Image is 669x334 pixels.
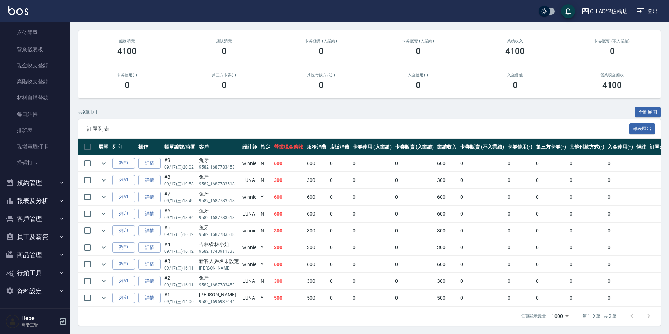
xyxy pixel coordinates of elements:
td: 300 [272,239,305,256]
h2: 營業現金應收 [572,73,652,77]
td: 0 [534,239,568,256]
button: 預約管理 [3,174,67,192]
td: 600 [305,189,328,205]
div: 1000 [549,307,571,326]
td: 0 [568,155,606,172]
a: 詳情 [138,225,161,236]
span: 訂單列表 [87,125,629,132]
h2: 其他付款方式(-) [281,73,361,77]
td: 0 [328,223,351,239]
a: 詳情 [138,209,161,219]
p: 09/17 (三) 18:36 [164,214,195,221]
button: expand row [98,209,109,219]
button: 全部展開 [635,107,661,118]
a: 每日結帳 [3,106,67,122]
th: 卡券販賣 (不入業績) [458,139,505,155]
h3: 0 [416,46,421,56]
button: expand row [98,175,109,185]
button: 客戶管理 [3,210,67,228]
td: 0 [351,206,393,222]
button: 商品管理 [3,246,67,264]
button: 列印 [112,158,135,169]
td: 0 [506,206,534,222]
td: #9 [163,155,197,172]
td: 0 [393,172,436,189]
td: 0 [328,290,351,306]
th: 其他付款方式(-) [568,139,606,155]
th: 列印 [111,139,137,155]
th: 備註 [635,139,648,155]
p: 09/17 (三) 16:12 [164,231,195,238]
td: 0 [568,273,606,289]
th: 卡券使用 (入業績) [351,139,393,155]
td: 0 [328,239,351,256]
td: 600 [305,206,328,222]
td: 0 [458,155,505,172]
td: 0 [458,189,505,205]
div: CHIAO^2板橋店 [590,7,628,16]
td: Y [259,290,272,306]
td: LUNA [241,273,259,289]
p: 09/17 (三) 14:00 [164,299,195,305]
h3: 0 [319,80,324,90]
td: Y [259,189,272,205]
div: 兔牙 [199,224,239,231]
td: 600 [272,189,305,205]
p: 9582_1687783518 [199,198,239,204]
p: 9582_1687783453 [199,282,239,288]
a: 詳情 [138,259,161,270]
td: 600 [435,155,458,172]
td: 600 [435,206,458,222]
p: 每頁顯示數量 [521,313,546,319]
p: [PERSON_NAME] [199,265,239,271]
td: 600 [305,155,328,172]
td: 0 [393,273,436,289]
td: 0 [606,155,635,172]
td: 0 [534,206,568,222]
button: save [561,4,575,18]
h3: 服務消費 [87,39,167,43]
h3: 0 [319,46,324,56]
h2: 卡券使用 (入業績) [281,39,361,43]
td: 0 [534,223,568,239]
td: #5 [163,223,197,239]
h2: 入金儲值 [475,73,555,77]
td: 0 [506,239,534,256]
td: 0 [506,172,534,189]
button: expand row [98,276,109,286]
td: 0 [568,172,606,189]
td: 0 [328,256,351,273]
a: 現場電腦打卡 [3,138,67,155]
td: 0 [458,206,505,222]
a: 報表匯出 [629,125,655,132]
td: 0 [328,206,351,222]
p: 9582_1687783518 [199,231,239,238]
div: 兔牙 [199,190,239,198]
td: 0 [506,290,534,306]
h5: Hebe [21,315,57,322]
td: 0 [328,155,351,172]
td: 300 [305,239,328,256]
h2: 卡券使用(-) [87,73,167,77]
th: 業績收入 [435,139,458,155]
td: 0 [458,172,505,189]
p: 9582_1743911333 [199,248,239,254]
td: 0 [393,290,436,306]
td: 500 [305,290,328,306]
td: #6 [163,206,197,222]
td: 0 [606,206,635,222]
td: 0 [568,290,606,306]
p: 09/17 (三) 19:58 [164,181,195,187]
td: 0 [568,189,606,205]
a: 詳情 [138,192,161,203]
h2: 入金使用(-) [378,73,458,77]
td: Y [259,256,272,273]
button: 列印 [112,225,135,236]
td: 0 [606,290,635,306]
button: 報表及分析 [3,192,67,210]
td: 600 [435,256,458,273]
button: expand row [98,225,109,236]
td: 0 [328,172,351,189]
h3: 0 [222,46,227,56]
button: 列印 [112,175,135,186]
